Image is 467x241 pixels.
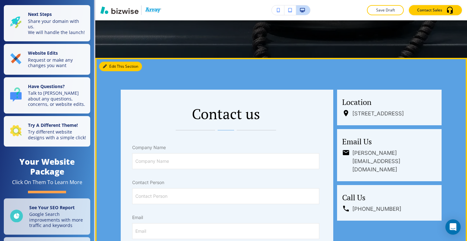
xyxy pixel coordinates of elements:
[132,106,319,122] p: Contact us
[28,50,58,56] strong: Website Edits
[28,83,65,89] strong: Have Questions?
[342,137,437,146] h5: Email Us
[337,185,442,221] a: Call Us[PHONE_NUMBER]
[352,205,401,213] h6: [PHONE_NUMBER]
[29,211,86,228] p: Google Search improvements with more traffic and keywords
[4,157,90,176] h4: Your Website Package
[337,129,442,181] a: Email Us[PERSON_NAME][EMAIL_ADDRESS][DOMAIN_NAME]
[342,193,437,202] h5: Call Us
[352,109,404,118] h6: [STREET_ADDRESS]
[352,149,437,174] h6: [PERSON_NAME][EMAIL_ADDRESS][DOMAIN_NAME]
[28,90,86,107] p: Talk to [PERSON_NAME] about any questions, concerns, or website edits.
[375,7,396,13] p: Save Draft
[132,214,319,221] p: Email
[417,7,442,13] p: Contact Sales
[4,5,90,41] button: Next StepsShare your domain with us.We will handle the launch!
[409,5,462,15] button: Contact Sales
[144,7,161,13] img: Your Logo
[99,62,142,71] button: Edit This Section
[28,129,86,140] p: Try different website designs with a simple click!
[29,204,75,210] strong: See Your SEO Report
[4,116,90,147] button: Try A Different Theme!Try different website designs with a simple click!
[4,77,90,114] button: Have Questions?Talk to [PERSON_NAME] about any questions, concerns, or website edits.
[132,144,319,151] p: Company Name
[4,44,90,75] button: Website EditsRequest or make any changes you want
[28,11,52,17] strong: Next Steps
[28,122,78,128] strong: Try A Different Theme!
[445,219,461,235] div: Open Intercom Messenger
[28,57,86,68] p: Request or make any changes you want
[132,179,319,186] p: Contact Person
[12,179,82,186] div: Click On Them To Learn More
[28,18,86,35] p: Share your domain with us. We will handle the launch!
[337,90,442,125] a: Location[STREET_ADDRESS]
[100,6,139,14] img: Bizwise Logo
[342,97,437,107] h5: Location
[367,5,404,15] button: Save Draft
[4,198,90,235] a: See Your SEO ReportGoogle Search improvements with more traffic and keywords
